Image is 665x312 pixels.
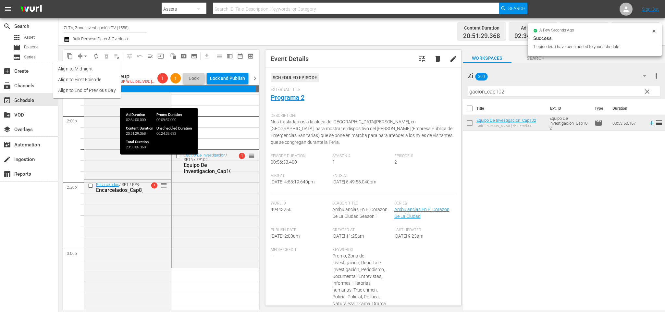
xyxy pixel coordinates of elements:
[332,247,391,253] span: Keywords
[87,85,256,92] span: 20:51:29.368
[430,51,446,67] button: delete
[210,72,245,84] div: Lock and Publish
[170,76,181,81] span: 1
[648,119,655,127] svg: Add to Schedule
[394,207,449,219] a: Ambulancias En El Corazon De La Ciudad
[332,207,388,219] span: Ambulancias En El Corazon De La Ciudad Season 1
[271,201,329,206] span: Wurl Id
[24,54,36,60] span: Series
[157,53,164,59] span: input
[53,74,121,85] li: Align to First Episode
[652,68,660,84] button: more_vert
[3,82,11,90] span: Channels
[3,67,11,75] span: Create
[183,73,204,84] button: Lock
[96,187,151,193] div: Encarcelados_Cap8_HDp_A1
[13,33,21,41] span: Asset
[3,170,11,178] span: Reports
[184,153,235,174] div: / SE15 / EP102:
[271,179,314,184] span: [DATE] 4:53:19.640pm
[65,51,75,61] span: Copy Lineup
[96,182,151,193] div: / SE1 / EP8:
[256,85,259,92] span: 00:24:53.632
[508,3,525,14] span: Search
[271,247,329,253] span: Media Credit
[511,54,560,62] span: Search
[514,23,551,32] div: Ad Duration
[463,32,500,40] span: 20:51:29.368
[227,53,233,59] span: calendar_view_week_outlined
[53,64,121,74] li: Align to Midnight
[332,233,364,239] span: [DATE] 11:25am
[271,113,453,119] span: Description:
[609,99,647,118] th: Duration
[161,182,167,189] span: reorder
[112,73,155,80] div: Lineup
[4,5,12,13] span: menu
[3,141,11,149] span: Automation
[13,53,21,61] span: Series
[394,154,453,159] span: Episode #
[96,182,119,187] a: Encarcelados
[468,67,652,85] div: Zi
[652,72,660,80] span: more_vert
[145,51,155,61] span: Fill episodes with ad slates
[82,53,89,59] span: arrow_drop_down
[271,73,319,82] div: Scheduled Episode
[271,87,453,93] span: External Title
[157,76,168,81] span: 1
[610,115,646,131] td: 00:53:50.167
[476,124,536,128] div: Guía [PERSON_NAME] de Estrellas
[271,253,275,258] span: ---
[53,85,121,96] li: Align to End of Previous Day
[239,153,245,159] span: 1
[394,233,423,239] span: [DATE] 9:23am
[533,34,657,42] div: Success
[93,53,99,59] span: autorenew_outlined
[546,99,591,118] th: Ext. ID
[271,154,329,159] span: Episode Duration
[225,51,235,61] span: Week Calendar View
[101,51,112,61] span: Select an event to delete
[655,119,663,127] span: reorder
[180,53,187,59] span: pageview_outlined
[179,51,189,61] span: Create Search Block
[114,53,120,59] span: playlist_remove_outlined
[642,86,652,96] button: clear
[271,94,304,101] a: Programa 2
[13,44,21,51] span: Episode
[539,28,574,33] span: a few seconds ago
[170,53,177,59] span: auto_awesome_motion_outlined
[77,53,83,59] span: compress
[271,55,309,63] span: Event Details
[449,55,457,63] span: edit
[248,152,255,159] button: reorder
[463,23,500,32] div: Content Duration
[161,182,167,188] button: reorder
[3,22,11,30] span: Search
[271,159,297,165] span: 00:56:33.400
[271,119,452,145] span: Nos trasladamos a la aldea de [GEOGRAPHIC_DATA][PERSON_NAME], en [GEOGRAPHIC_DATA], para mostrar ...
[332,179,376,184] span: [DATE] 5:49:53.040pm
[332,173,391,179] span: Ends At
[394,159,397,165] span: 2
[251,74,259,82] span: chevron_right
[332,228,391,233] span: Created At
[155,51,166,61] span: Update Metadata from Key Asset
[207,72,248,84] button: Lock and Publish
[394,228,453,233] span: Last Updated
[476,118,536,123] a: Equipo De Investigacion_Cap102
[71,36,128,41] span: Bulk Remove Gaps & Overlaps
[24,44,39,50] span: Episode
[271,233,300,239] span: [DATE] 2:00am
[514,32,551,40] span: 02:34:00.000
[463,54,511,62] span: Workspaces
[237,53,243,59] span: date_range_outlined
[414,51,430,67] button: tune
[186,75,202,82] span: Lock
[3,96,11,104] span: Schedule
[476,99,546,118] th: Title
[24,34,35,41] span: Asset
[135,51,145,61] span: Revert to Primary Episode
[642,6,659,12] a: Sign Out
